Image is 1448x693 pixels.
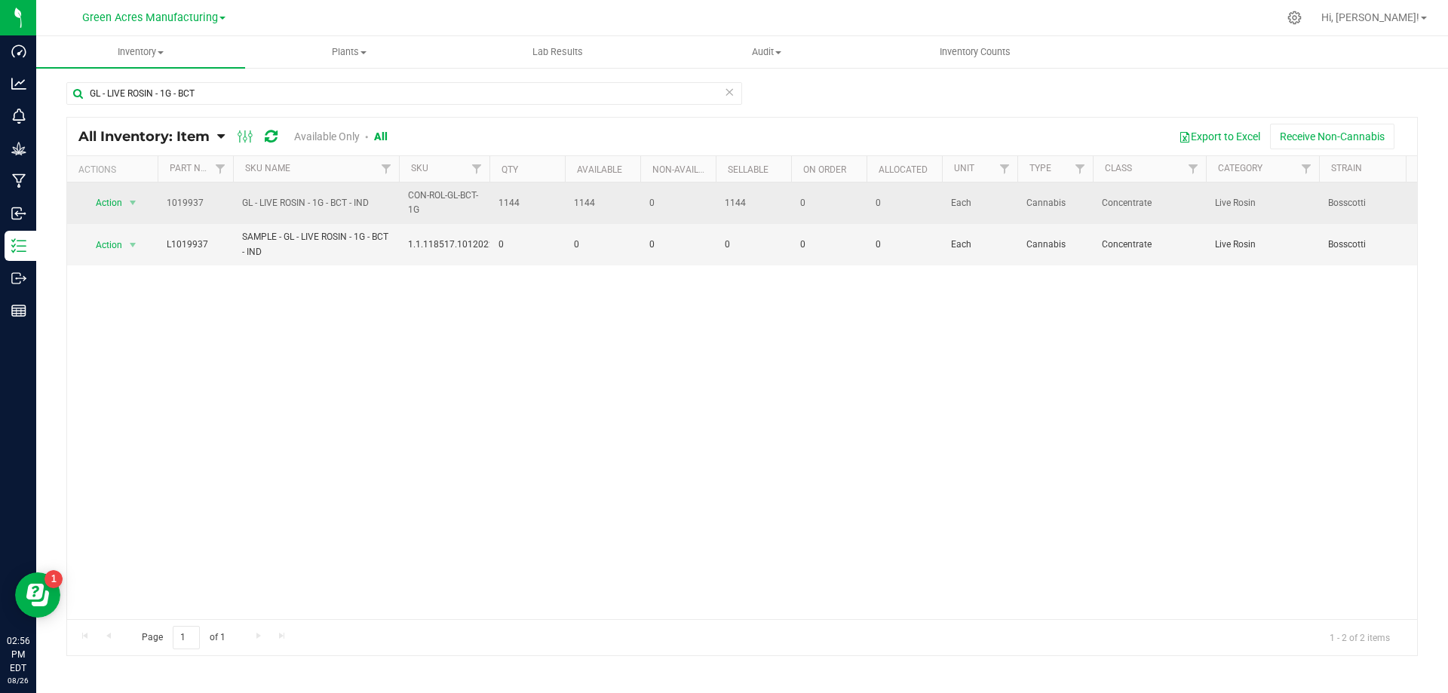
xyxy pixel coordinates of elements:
[374,156,399,182] a: Filter
[245,163,290,173] a: SKU Name
[11,109,26,124] inline-svg: Monitoring
[245,36,454,68] a: Plants
[728,164,768,175] a: Sellable
[173,626,200,649] input: 1
[1026,238,1084,252] span: Cannabis
[871,36,1080,68] a: Inventory Counts
[1169,124,1270,149] button: Export to Excel
[408,238,502,252] span: 1.1.118517.1012022.0
[1102,196,1197,210] span: Concentrate
[44,570,63,588] iframe: Resource center unread badge
[78,164,152,175] div: Actions
[7,675,29,686] p: 08/26
[246,45,453,59] span: Plants
[649,238,707,252] span: 0
[879,164,928,175] a: Allocated
[1102,238,1197,252] span: Concentrate
[78,128,210,145] span: All Inventory: Item
[124,235,143,256] span: select
[66,82,742,105] input: Search Item Name, Retail Display Name, SKU, Part Number...
[167,238,224,252] span: L1019937
[36,36,245,68] a: Inventory
[1285,11,1304,25] div: Manage settings
[374,130,388,143] a: All
[1105,163,1132,173] a: Class
[78,128,217,145] a: All Inventory: Item
[1294,156,1319,182] a: Filter
[499,196,556,210] span: 1144
[1318,626,1402,649] span: 1 - 2 of 2 items
[951,238,1008,252] span: Each
[82,11,218,24] span: Green Acres Manufacturing
[725,196,782,210] span: 1144
[124,192,143,213] span: select
[453,36,662,68] a: Lab Results
[649,196,707,210] span: 0
[408,189,480,217] span: CON-ROL-GL-BCT-1G
[11,271,26,286] inline-svg: Outbound
[512,45,603,59] span: Lab Results
[15,572,60,618] iframe: Resource center
[1029,163,1051,173] a: Type
[11,76,26,91] inline-svg: Analytics
[499,238,556,252] span: 0
[954,163,974,173] a: Unit
[1328,238,1423,252] span: Bosscotti
[208,156,233,182] a: Filter
[800,196,857,210] span: 0
[1026,196,1084,210] span: Cannabis
[11,206,26,221] inline-svg: Inbound
[129,626,238,649] span: Page of 1
[724,82,735,102] span: Clear
[951,196,1008,210] span: Each
[876,238,933,252] span: 0
[1321,11,1419,23] span: Hi, [PERSON_NAME]!
[11,173,26,189] inline-svg: Manufacturing
[242,196,390,210] span: GL - LIVE ROSIN - 1G - BCT - IND
[11,303,26,318] inline-svg: Reports
[1270,124,1394,149] button: Receive Non-Cannabis
[170,163,230,173] a: Part Number
[36,45,245,59] span: Inventory
[11,141,26,156] inline-svg: Grow
[876,196,933,210] span: 0
[800,238,857,252] span: 0
[803,164,846,175] a: On Order
[725,238,782,252] span: 0
[663,45,870,59] span: Audit
[662,36,871,68] a: Audit
[1181,156,1206,182] a: Filter
[411,163,428,173] a: SKU
[1328,196,1423,210] span: Bosscotti
[242,230,390,259] span: SAMPLE - GL - LIVE ROSIN - 1G - BCT - IND
[574,196,631,210] span: 1144
[1068,156,1093,182] a: Filter
[294,130,360,143] a: Available Only
[167,196,224,210] span: 1019937
[574,238,631,252] span: 0
[992,156,1017,182] a: Filter
[82,192,123,213] span: Action
[1215,238,1310,252] span: Live Rosin
[577,164,622,175] a: Available
[7,634,29,675] p: 02:56 PM EDT
[11,44,26,59] inline-svg: Dashboard
[1215,196,1310,210] span: Live Rosin
[1218,163,1262,173] a: Category
[1331,163,1362,173] a: Strain
[919,45,1031,59] span: Inventory Counts
[11,238,26,253] inline-svg: Inventory
[502,164,518,175] a: Qty
[465,156,489,182] a: Filter
[652,164,719,175] a: Non-Available
[82,235,123,256] span: Action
